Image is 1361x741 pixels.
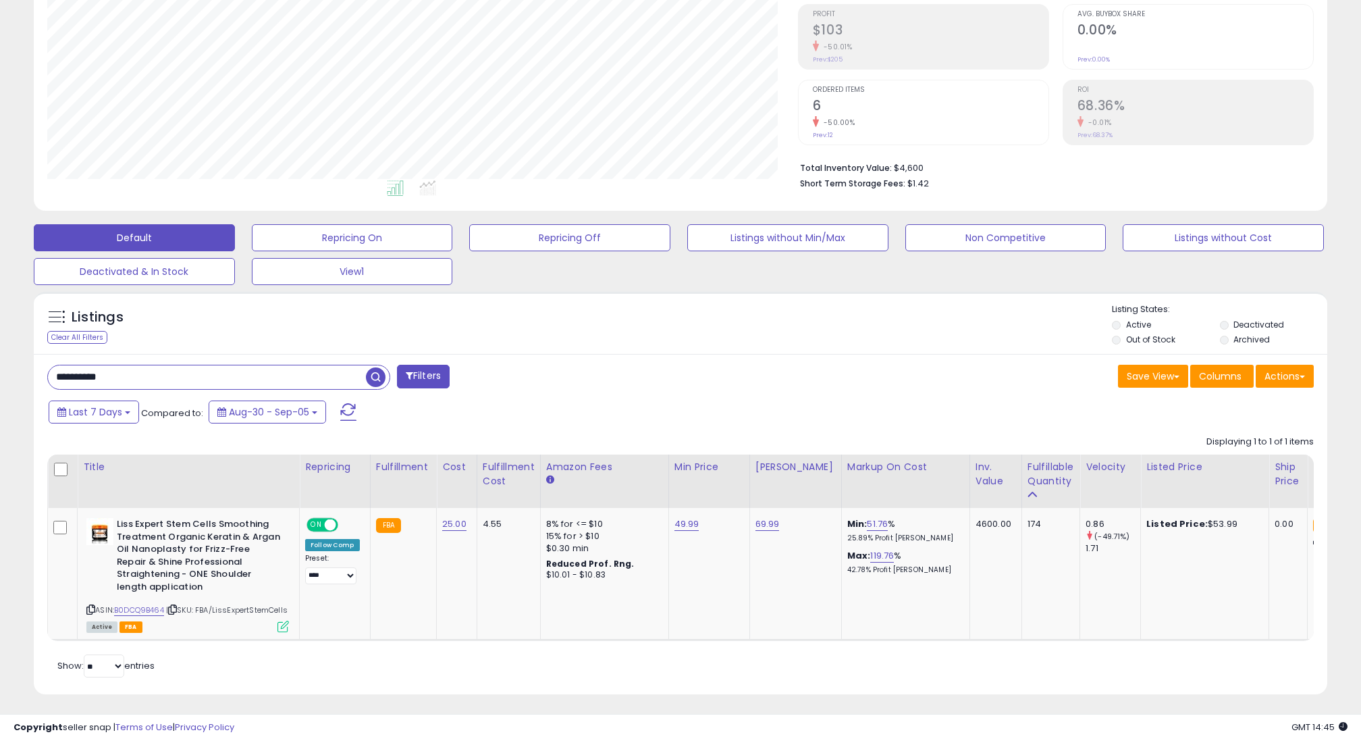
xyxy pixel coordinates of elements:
div: 1.71 [1086,542,1140,555]
a: Privacy Policy [175,721,234,734]
b: Total Inventory Value: [800,162,892,174]
p: 25.89% Profit [PERSON_NAME] [847,534,959,543]
div: 0.86 [1086,518,1140,530]
span: FBA [119,621,142,633]
button: Listings without Min/Max [687,224,888,251]
div: Preset: [305,554,360,584]
small: -0.01% [1084,118,1112,128]
span: Last 7 Days [69,405,122,419]
span: Compared to: [141,407,203,419]
h2: 68.36% [1077,98,1313,116]
strong: Copyright [14,721,63,734]
button: Repricing On [252,224,453,251]
span: ON [308,519,325,531]
div: [PERSON_NAME] [755,460,836,474]
button: Non Competitive [905,224,1106,251]
small: (-49.71%) [1094,531,1129,542]
span: ROI [1077,86,1313,94]
span: Aug-30 - Sep-05 [229,405,309,419]
button: View1 [252,258,453,285]
div: 8% for <= $10 [546,518,658,530]
div: Fulfillable Quantity [1028,460,1074,488]
div: Ship Price [1275,460,1302,488]
button: Last 7 Days [49,401,139,424]
h2: 0.00% [1077,22,1313,41]
div: 174 [1028,518,1069,530]
h2: $103 [813,22,1048,41]
p: Listing States: [1112,303,1327,316]
button: Columns [1190,365,1254,388]
div: % [847,550,959,575]
button: Filters [397,365,450,388]
div: ASIN: [86,518,289,631]
div: 4600.00 [976,518,1011,530]
div: Inv. value [976,460,1016,488]
label: Archived [1233,334,1270,345]
div: Velocity [1086,460,1135,474]
a: 51.76 [867,517,888,531]
small: FBA [1313,518,1338,533]
span: Avg. Buybox Share [1077,11,1313,18]
div: 15% for > $10 [546,530,658,542]
button: Default [34,224,235,251]
div: Fulfillment [376,460,431,474]
label: Active [1126,319,1151,330]
h2: 6 [813,98,1048,116]
div: Listed Price [1146,460,1263,474]
div: Title [83,460,294,474]
span: Profit [813,11,1048,18]
span: Ordered Items [813,86,1048,94]
a: 49.99 [674,517,699,531]
small: Amazon Fees. [546,474,554,486]
div: 0.00 [1275,518,1297,530]
th: The percentage added to the cost of goods (COGS) that forms the calculator for Min & Max prices. [841,455,969,508]
h5: Listings [72,308,124,327]
div: seller snap | | [14,721,234,734]
div: $10.01 - $10.83 [546,569,658,581]
span: Columns [1199,369,1242,383]
small: -50.01% [819,42,853,52]
b: Listed Price: [1146,517,1208,530]
div: $53.99 [1146,518,1258,530]
span: 2025-09-13 14:45 GMT [1291,721,1347,734]
a: B0DCQ9B464 [114,605,164,616]
a: 119.76 [870,549,894,563]
small: Prev: 68.37% [1077,131,1113,139]
small: -50.00% [819,118,855,128]
b: Min: [847,517,868,530]
label: Deactivated [1233,319,1284,330]
div: $0.30 min [546,542,658,555]
div: Cost [442,460,471,474]
div: 4.55 [483,518,530,530]
span: OFF [336,519,358,531]
li: $4,600 [800,159,1304,175]
a: 69.99 [755,517,780,531]
button: Listings without Cost [1123,224,1324,251]
span: All listings currently available for purchase on Amazon [86,621,117,633]
div: Repricing [305,460,365,474]
button: Aug-30 - Sep-05 [209,401,326,424]
span: $1.42 [907,177,929,190]
button: Actions [1256,365,1314,388]
b: Short Term Storage Fees: [800,178,905,189]
div: Markup on Cost [847,460,964,474]
button: Deactivated & In Stock [34,258,235,285]
div: % [847,518,959,543]
div: Displaying 1 to 1 of 1 items [1206,436,1314,449]
b: Reduced Prof. Rng. [546,558,635,569]
div: Clear All Filters [47,331,107,344]
b: Max: [847,549,871,562]
small: Prev: 12 [813,131,833,139]
div: Fulfillment Cost [483,460,535,488]
span: | SKU: FBA/LissExpertStemCells [166,605,288,615]
img: 41hYMhGYt6L._SL40_.jpg [86,518,113,545]
div: Amazon Fees [546,460,663,474]
small: Prev: 0.00% [1077,55,1110,63]
a: Terms of Use [115,721,173,734]
a: 25.00 [442,517,466,531]
button: Save View [1118,365,1188,388]
small: FBA [376,518,401,533]
label: Out of Stock [1126,334,1175,345]
div: Min Price [674,460,744,474]
div: Follow Comp [305,539,360,551]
